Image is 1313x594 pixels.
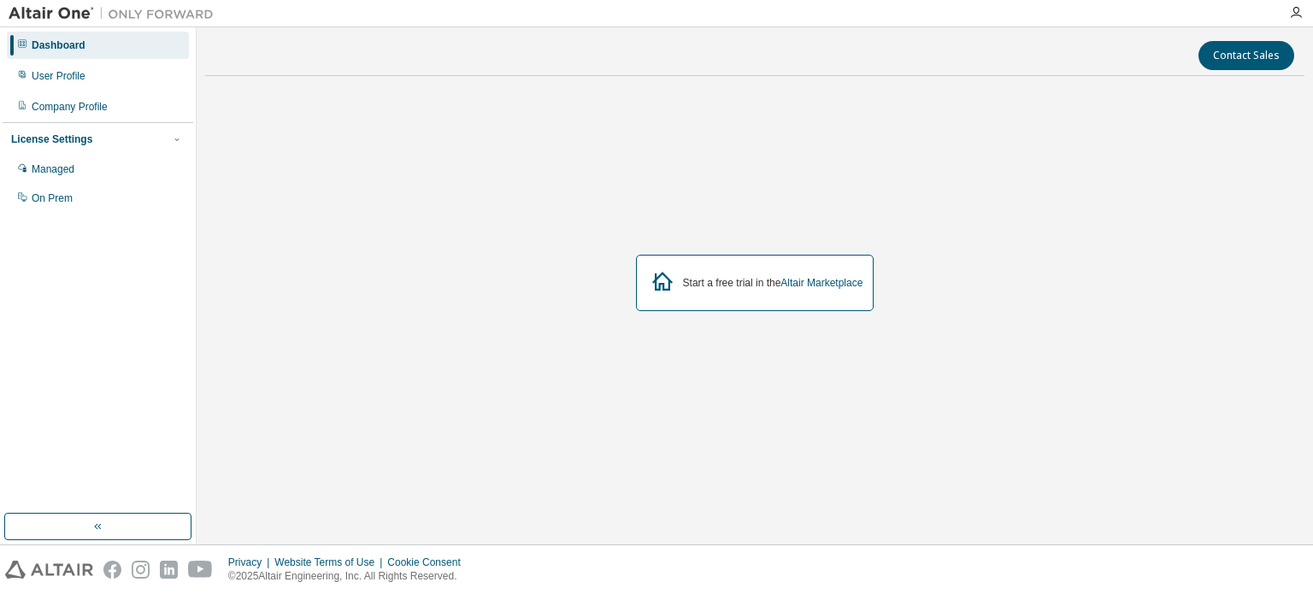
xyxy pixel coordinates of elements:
[32,38,85,52] div: Dashboard
[32,191,73,205] div: On Prem
[683,276,863,290] div: Start a free trial in the
[132,561,150,579] img: instagram.svg
[228,556,274,569] div: Privacy
[11,132,92,146] div: License Settings
[103,561,121,579] img: facebook.svg
[32,162,74,176] div: Managed
[5,561,93,579] img: altair_logo.svg
[32,100,108,114] div: Company Profile
[1198,41,1294,70] button: Contact Sales
[188,561,213,579] img: youtube.svg
[228,569,471,584] p: © 2025 Altair Engineering, Inc. All Rights Reserved.
[387,556,470,569] div: Cookie Consent
[32,69,85,83] div: User Profile
[9,5,222,22] img: Altair One
[274,556,387,569] div: Website Terms of Use
[780,277,863,289] a: Altair Marketplace
[160,561,178,579] img: linkedin.svg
